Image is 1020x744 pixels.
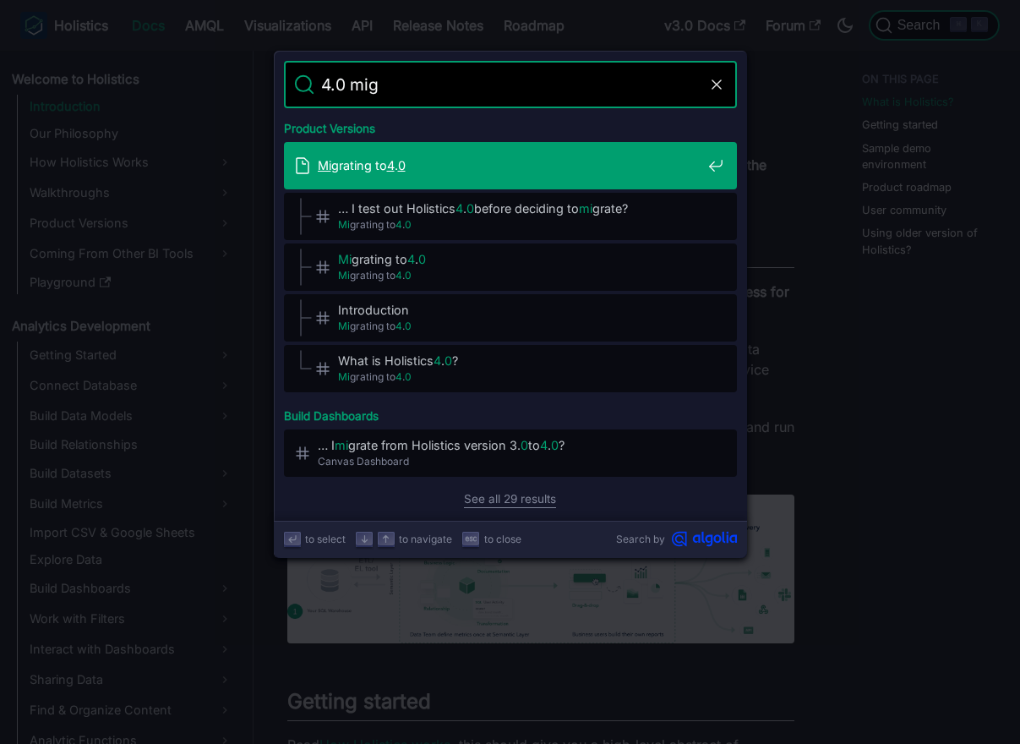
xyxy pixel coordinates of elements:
mark: Mi [338,370,350,383]
span: to navigate [399,531,452,547]
mark: 4 [407,252,415,266]
a: See all 29 results [464,490,556,508]
span: grating to . [338,318,701,334]
mark: 0 [521,438,528,452]
mark: mi [579,201,592,216]
mark: 0 [405,218,412,231]
mark: 4 [395,218,402,231]
mark: 0 [405,370,412,383]
span: Canvas Dashboard [318,453,701,469]
a: What is Holistics4.0?​Migrating to4.0 [284,345,737,392]
mark: 0 [398,158,406,172]
span: grating to . [338,369,701,385]
mark: 4 [455,201,463,216]
mark: 4 [395,320,402,332]
span: … I grate from Holistics version 3. to . ?​ [318,437,701,453]
span: … I test out Holistics . before deciding to grate?​ [338,200,701,216]
svg: Escape key [465,533,477,545]
svg: Arrow up [379,533,392,545]
mark: 0 [405,269,412,282]
mark: Mi [318,158,331,172]
mark: 0 [466,201,474,216]
a: Migrating to4.0 [284,142,737,189]
mark: 0 [445,353,452,368]
mark: Mi [338,252,352,266]
svg: Algolia [672,531,737,547]
a: Migrating to4.0​Migrating to4.0 [284,243,737,291]
mark: 4 [434,353,441,368]
mark: 4 [387,158,395,172]
mark: Mi [338,269,350,282]
mark: 4 [395,269,402,282]
span: grating to . [338,267,701,283]
mark: 0 [551,438,559,452]
mark: Mi [338,218,350,231]
span: to close [484,531,521,547]
div: Product Versions [281,108,740,142]
a: Search byAlgolia [616,531,737,547]
span: Introduction​ [338,302,701,318]
mark: mi [335,438,348,452]
span: What is Holistics . ?​ [338,353,701,369]
mark: 0 [405,320,412,332]
mark: 0 [418,252,426,266]
span: to select [305,531,346,547]
span: Search by [616,531,665,547]
svg: Enter key [286,533,298,545]
div: Build Dashboards [281,396,740,429]
mark: Mi [338,320,350,332]
span: grating to . [318,157,701,173]
button: Clear the query [706,74,727,95]
a: … Imigrate from Holistics version 3.0to4.0?​Canvas Dashboard [284,429,737,477]
input: Search docs [314,61,706,108]
span: grating to . [338,216,701,232]
mark: 4 [540,438,548,452]
span: grating to . ​ [338,251,701,267]
svg: Arrow down [358,533,371,545]
a: … I test out Holistics4.0before deciding tomigrate?​Migrating to4.0 [284,193,737,240]
a: Introduction​Migrating to4.0 [284,294,737,342]
mark: 4 [395,370,402,383]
